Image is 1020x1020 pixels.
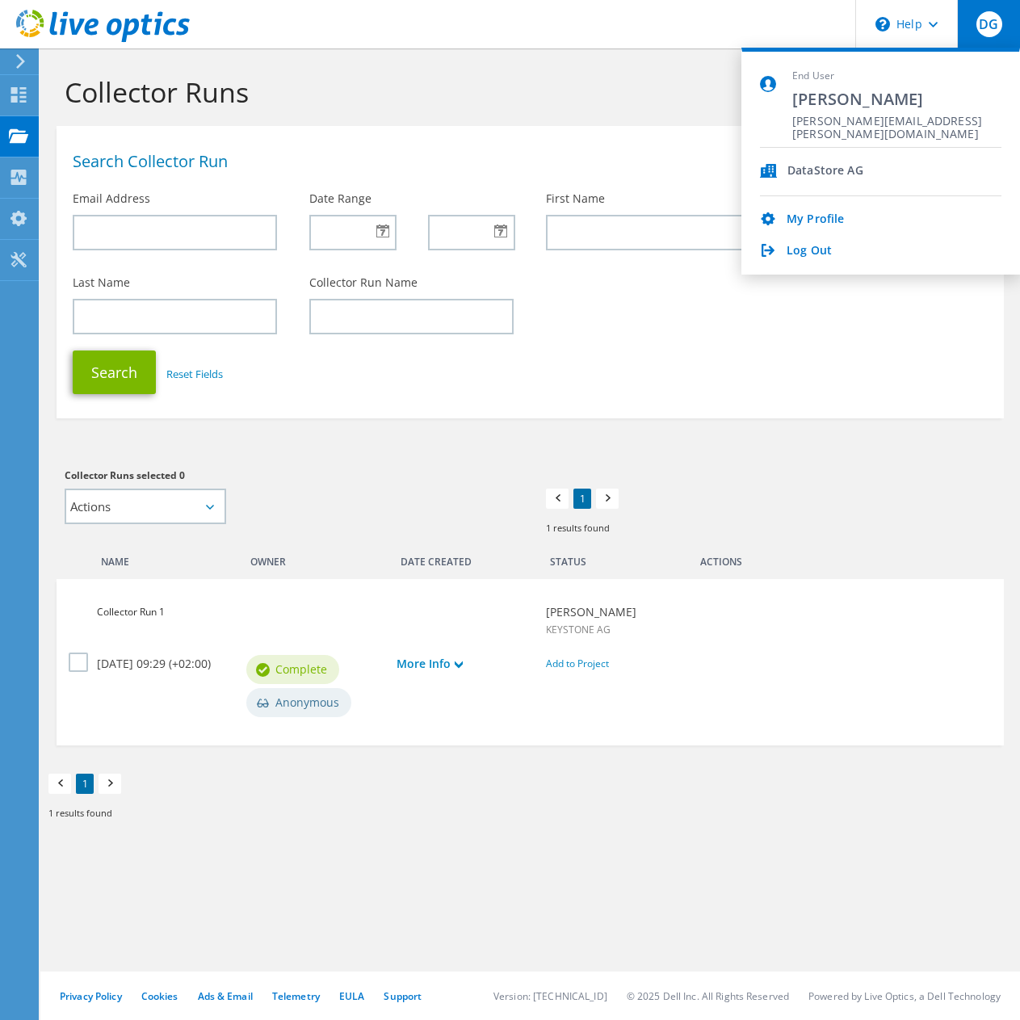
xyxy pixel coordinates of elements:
[787,244,832,259] a: Log Out
[538,545,613,571] div: Status
[76,774,94,794] a: 1
[976,11,1002,37] span: DG
[65,467,514,485] h3: Collector Runs selected 0
[546,657,609,670] a: Add to Project
[397,655,530,673] a: More Info
[60,989,122,1003] a: Privacy Policy
[493,989,607,1003] li: Version: [TECHNICAL_ID]
[808,989,1001,1003] li: Powered by Live Optics, a Dell Technology
[546,603,979,621] b: [PERSON_NAME]
[875,17,890,31] svg: \n
[97,655,230,673] b: [DATE] 09:29 (+02:00)
[339,989,364,1003] a: EULA
[573,489,591,509] a: 1
[73,191,150,207] label: Email Address
[792,115,1001,130] span: [PERSON_NAME][EMAIL_ADDRESS][PERSON_NAME][DOMAIN_NAME]
[792,88,1001,110] span: [PERSON_NAME]
[546,623,611,636] span: KEYSTONE AG
[238,545,388,571] div: Owner
[309,275,418,291] label: Collector Run Name
[546,521,610,535] span: 1 results found
[73,350,156,394] button: Search
[546,191,605,207] label: First Name
[792,69,1001,83] span: End User
[688,545,988,571] div: Actions
[89,545,238,571] div: Name
[787,212,844,228] a: My Profile
[48,806,112,820] span: 1 results found
[198,989,253,1003] a: Ads & Email
[388,545,538,571] div: Date Created
[166,367,223,381] a: Reset Fields
[627,989,789,1003] li: © 2025 Dell Inc. All Rights Reserved
[141,989,178,1003] a: Cookies
[275,694,339,711] span: Anonymous
[787,164,863,179] div: DataStore AG
[65,75,988,109] h1: Collector Runs
[272,989,320,1003] a: Telemetry
[275,661,327,678] span: Complete
[384,989,422,1003] a: Support
[73,153,980,170] h1: Search Collector Run
[97,603,530,621] div: Collector Run 1
[73,275,130,291] label: Last Name
[309,191,371,207] label: Date Range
